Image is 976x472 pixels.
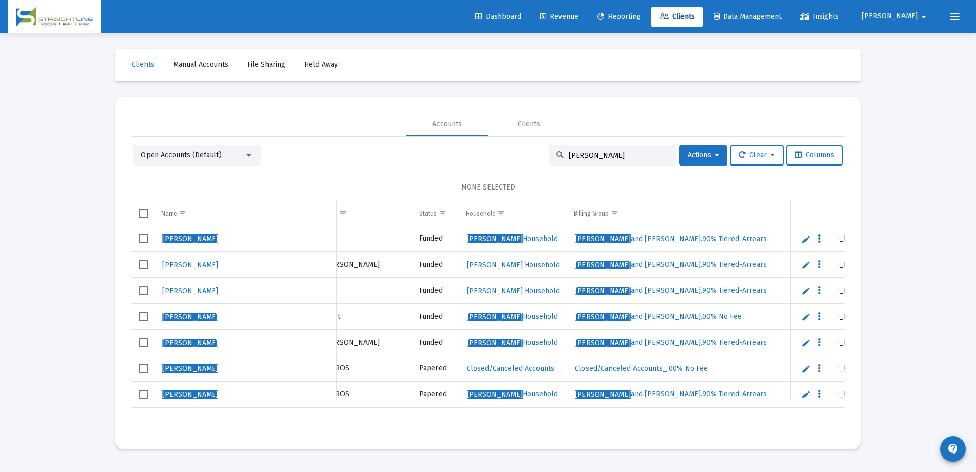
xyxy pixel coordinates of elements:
[414,201,460,226] td: Column Status
[466,209,496,218] div: Household
[319,303,414,329] td: Trust
[705,7,790,27] a: Data Management
[467,312,558,321] span: Household
[688,151,719,159] span: Actions
[574,283,768,298] a: [PERSON_NAME]and [PERSON_NAME].90% Tiered-Arrears
[574,209,609,218] div: Billing Group
[419,338,455,348] div: Funded
[467,287,560,295] span: [PERSON_NAME] Household
[575,364,708,373] span: Closed/Canceled Accounts_.00% No Fee
[139,209,148,218] div: Select all
[467,234,558,243] span: Household
[467,313,523,321] span: [PERSON_NAME]
[304,60,338,69] span: Held Away
[139,312,148,321] div: Select row
[132,60,154,69] span: Clients
[792,7,847,27] a: Insights
[575,390,767,398] span: and [PERSON_NAME].90% Tiered-Arrears
[801,286,811,295] a: Edit
[419,233,455,244] div: Funded
[575,313,631,321] span: [PERSON_NAME]
[162,313,218,321] span: [PERSON_NAME]
[139,364,148,373] div: Select row
[801,312,811,321] a: Edit
[161,284,219,298] a: [PERSON_NAME]
[296,55,346,75] a: Held Away
[574,231,768,247] a: [PERSON_NAME]and [PERSON_NAME].90% Tiered-Arrears
[467,339,523,347] span: [PERSON_NAME]
[575,338,767,347] span: and [PERSON_NAME].90% Tiered-Arrears
[575,260,767,269] span: and [PERSON_NAME].90% Tiered-Arrears
[575,339,631,347] span: [PERSON_NAME]
[574,335,768,350] a: [PERSON_NAME]and [PERSON_NAME].90% Tiered-Arrears
[139,338,148,347] div: Select row
[131,201,845,433] div: Data grid
[467,234,523,243] span: [PERSON_NAME]
[611,209,618,217] span: Show filter options for column 'Billing Group'
[467,364,554,373] span: Closed/Canceled Accounts
[660,12,695,21] span: Clients
[161,257,219,272] a: [PERSON_NAME]
[466,257,561,272] a: [PERSON_NAME] Household
[419,363,455,373] div: Papered
[947,443,959,455] mat-icon: contact_support
[139,182,837,193] div: NONE SELECTED
[575,234,631,243] span: [PERSON_NAME]
[339,209,347,217] span: Show filter options for column 'Type'
[467,390,558,398] span: Household
[466,284,561,298] a: [PERSON_NAME] Household
[139,390,148,399] div: Select row
[574,387,768,402] a: [PERSON_NAME]and [PERSON_NAME].90% Tiered-Arrears
[319,252,414,278] td: [PERSON_NAME]
[16,7,93,27] img: Dashboard
[467,390,523,399] span: [PERSON_NAME]
[419,209,437,218] div: Status
[161,309,219,324] a: [PERSON_NAME]
[801,338,811,347] a: Edit
[466,335,559,350] a: [PERSON_NAME]Household
[575,261,631,269] span: [PERSON_NAME]
[497,209,505,217] span: Show filter options for column 'Household'
[141,151,222,159] span: Open Accounts (Default)
[161,209,177,218] div: Name
[247,60,285,69] span: File Sharing
[162,339,218,347] span: [PERSON_NAME]
[467,261,560,269] span: [PERSON_NAME] Household
[139,260,148,269] div: Select row
[319,226,414,252] td: IRA
[419,389,455,399] div: Papered
[139,286,148,295] div: Select row
[124,55,162,75] a: Clients
[467,338,558,347] span: Household
[475,12,521,21] span: Dashboard
[466,361,555,376] a: Closed/Canceled Accounts
[162,261,218,269] span: [PERSON_NAME]
[156,201,337,226] td: Column Name
[419,259,455,270] div: Funded
[419,312,455,322] div: Funded
[574,257,768,272] a: [PERSON_NAME]and [PERSON_NAME].90% Tiered-Arrears
[419,286,455,296] div: Funded
[179,209,186,217] span: Show filter options for column 'Name'
[319,201,414,226] td: Column Type
[165,55,236,75] a: Manual Accounts
[460,201,569,226] td: Column Household
[730,145,784,166] button: Clear
[532,7,587,27] a: Revenue
[161,361,219,376] a: [PERSON_NAME]
[569,151,669,160] input: Search
[466,387,559,402] a: [PERSON_NAME]Household
[589,7,649,27] a: Reporting
[801,234,811,244] a: Edit
[575,390,631,399] span: [PERSON_NAME]
[679,145,727,166] button: Actions
[651,7,703,27] a: Clients
[575,234,767,243] span: and [PERSON_NAME].90% Tiered-Arrears
[162,364,218,373] span: [PERSON_NAME]
[918,7,930,27] mat-icon: arrow_drop_down
[173,60,228,69] span: Manual Accounts
[161,231,219,247] a: [PERSON_NAME]
[862,12,918,21] span: [PERSON_NAME]
[801,364,811,373] a: Edit
[575,312,742,321] span: and [PERSON_NAME].00% No Fee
